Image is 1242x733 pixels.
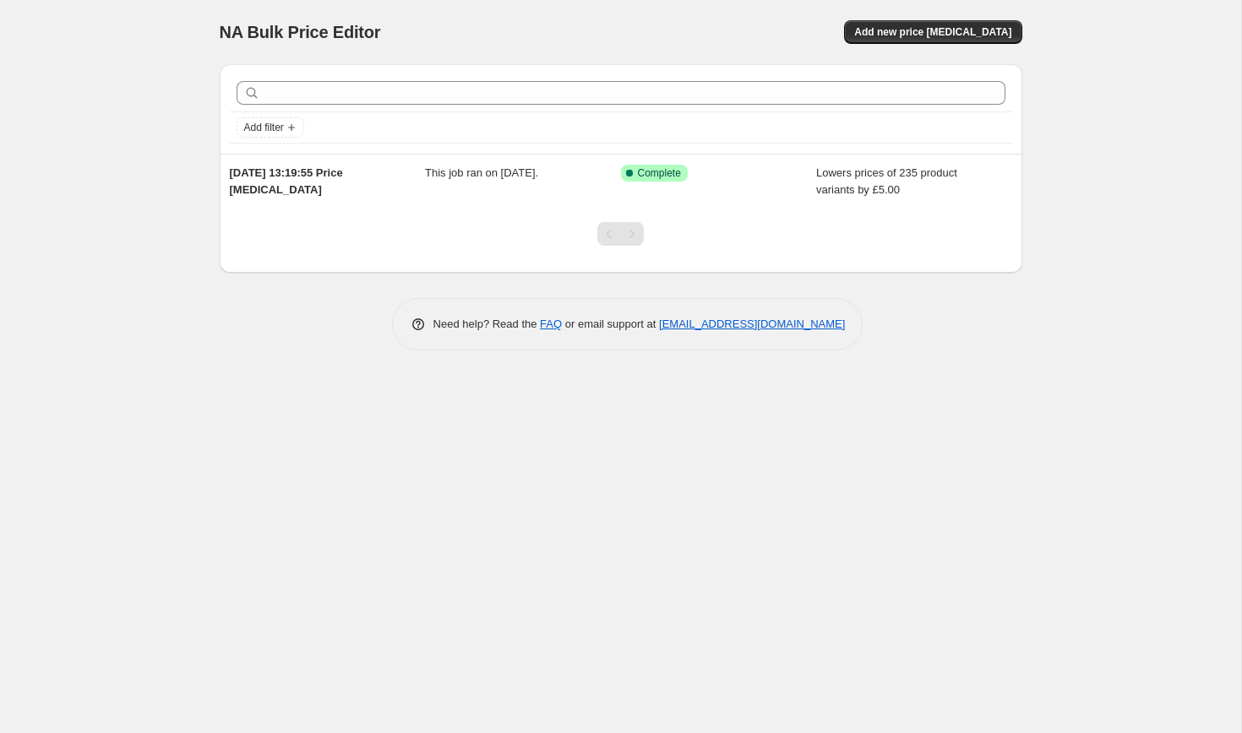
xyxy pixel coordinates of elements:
[844,20,1021,44] button: Add new price [MEDICAL_DATA]
[244,121,284,134] span: Add filter
[659,318,845,330] a: [EMAIL_ADDRESS][DOMAIN_NAME]
[540,318,562,330] a: FAQ
[220,23,381,41] span: NA Bulk Price Editor
[597,222,644,246] nav: Pagination
[237,117,304,138] button: Add filter
[433,318,541,330] span: Need help? Read the
[816,166,957,196] span: Lowers prices of 235 product variants by £5.00
[854,25,1011,39] span: Add new price [MEDICAL_DATA]
[425,166,538,179] span: This job ran on [DATE].
[562,318,659,330] span: or email support at
[230,166,343,196] span: [DATE] 13:19:55 Price [MEDICAL_DATA]
[638,166,681,180] span: Complete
